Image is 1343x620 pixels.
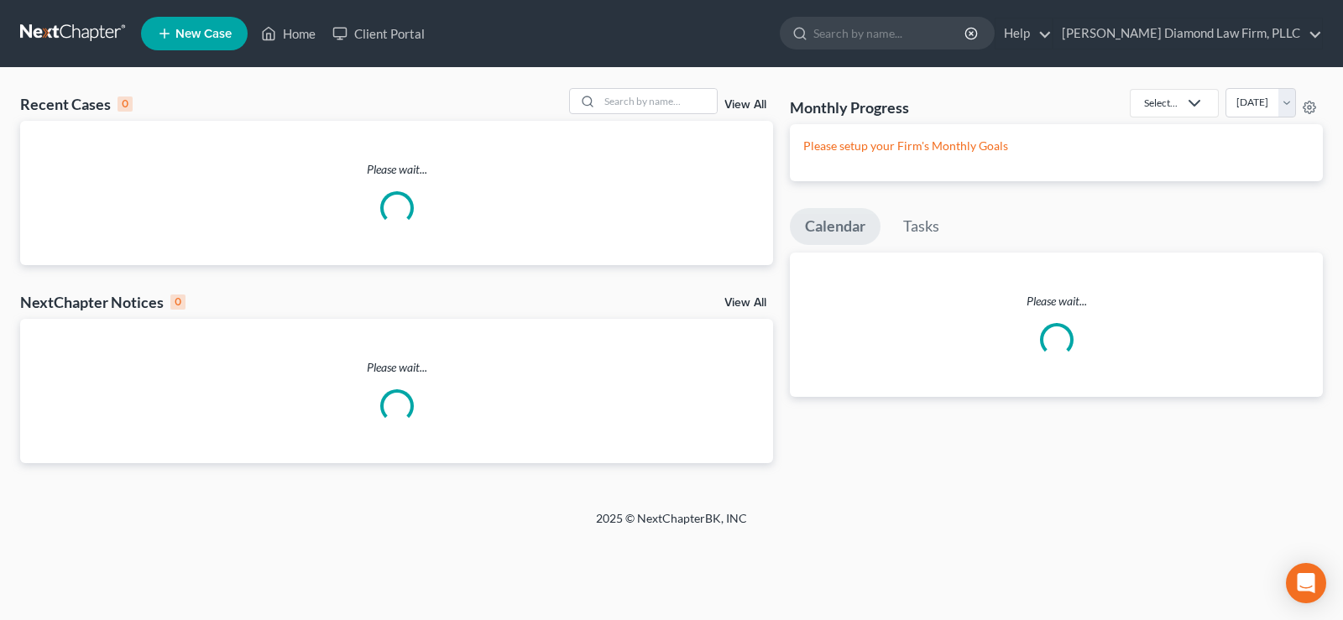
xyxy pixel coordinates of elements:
div: 0 [170,294,186,310]
p: Please setup your Firm's Monthly Goals [803,138,1309,154]
a: Home [253,18,324,49]
div: Open Intercom Messenger [1286,563,1326,603]
p: Please wait... [20,359,773,376]
input: Search by name... [599,89,717,113]
div: Select... [1144,96,1178,110]
span: New Case [175,28,232,40]
input: Search by name... [813,18,967,49]
a: Tasks [888,208,954,245]
p: Please wait... [790,293,1323,310]
div: Recent Cases [20,94,133,114]
a: View All [724,99,766,111]
a: [PERSON_NAME] Diamond Law Firm, PLLC [1053,18,1322,49]
a: Calendar [790,208,881,245]
h3: Monthly Progress [790,97,909,117]
a: View All [724,297,766,309]
div: NextChapter Notices [20,292,186,312]
div: 2025 © NextChapterBK, INC [193,510,1150,540]
a: Help [995,18,1052,49]
a: Client Portal [324,18,433,49]
div: 0 [118,96,133,112]
p: Please wait... [20,161,773,178]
